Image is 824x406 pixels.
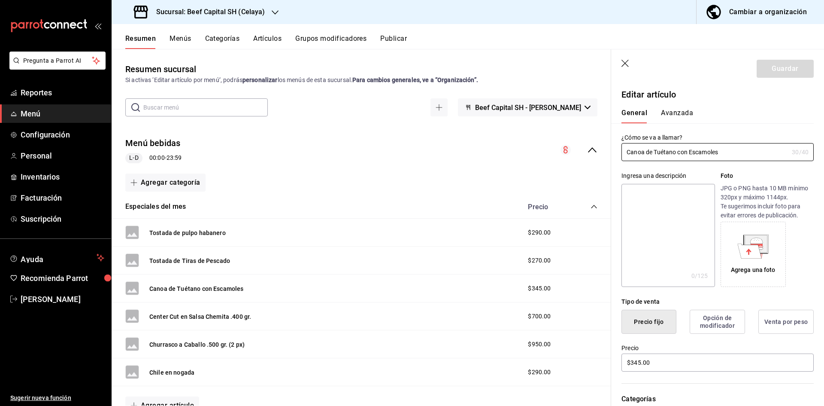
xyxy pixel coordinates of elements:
[126,153,142,162] span: L-D
[21,150,104,162] span: Personal
[9,52,106,70] button: Pregunta a Parrot AI
[149,368,194,377] button: Chile en nogada
[21,213,104,225] span: Suscripción
[621,88,814,101] p: Editar artículo
[242,76,278,83] strong: personalizar
[21,87,104,98] span: Reportes
[6,62,106,71] a: Pregunta a Parrot AI
[149,284,244,293] button: Canoa de Tuétano con Escamoles
[149,7,265,17] h3: Sucursal: Beef Capital SH (Celaya)
[21,192,104,204] span: Facturación
[621,345,814,351] label: Precio
[125,63,196,76] div: Resumen sucursal
[21,171,104,183] span: Inventarios
[149,229,226,237] button: Tostada de pulpo habanero
[295,34,367,49] button: Grupos modificadores
[149,312,251,321] button: Center Cut en Salsa Chemita .400 gr.
[149,256,230,265] button: Tostada de Tiras de Pescado
[149,340,245,349] button: Churrasco a Caballo .500 gr. (2 px)
[691,272,708,280] div: 0 /125
[690,310,745,334] button: Opción de modificador
[528,284,551,293] span: $345.00
[519,203,574,211] div: Precio
[528,228,551,237] span: $290.00
[758,310,814,334] button: Venta por peso
[621,354,814,372] input: $0.00
[621,297,814,306] div: Tipo de venta
[125,34,156,49] button: Resumen
[125,153,182,163] div: 00:00 - 23:59
[528,368,551,377] span: $290.00
[10,394,104,403] span: Sugerir nueva función
[94,22,101,29] button: open_drawer_menu
[21,108,104,119] span: Menú
[792,148,809,156] div: 30 /40
[125,76,597,85] div: Si activas ‘Editar artículo por menú’, podrás los menús de esta sucursal.
[205,34,240,49] button: Categorías
[125,174,206,192] button: Agregar categoría
[621,171,715,180] div: Ingresa una descripción
[661,109,693,123] button: Avanzada
[528,256,551,265] span: $270.00
[723,224,784,285] div: Agrega una foto
[528,312,551,321] span: $700.00
[721,184,814,220] p: JPG o PNG hasta 10 MB mínimo 320px y máximo 1144px. Te sugerimos incluir foto para evitar errores...
[125,34,824,49] div: navigation tabs
[21,129,104,140] span: Configuración
[253,34,282,49] button: Artículos
[591,203,597,210] button: collapse-category-row
[458,98,597,116] button: Beef Capital SH - [PERSON_NAME]
[621,394,814,404] p: Categorías
[621,310,676,334] button: Precio fijo
[23,56,92,65] span: Pregunta a Parrot AI
[21,272,104,284] span: Recomienda Parrot
[621,109,647,123] button: General
[21,253,93,263] span: Ayuda
[143,99,268,116] input: Buscar menú
[125,137,181,150] button: Menú bebidas
[380,34,407,49] button: Publicar
[731,266,776,275] div: Agrega una foto
[352,76,478,83] strong: Para cambios generales, ve a “Organización”.
[621,134,814,140] label: ¿Cómo se va a llamar?
[21,293,104,305] span: [PERSON_NAME]
[125,202,186,212] button: Especiales del mes
[729,6,807,18] div: Cambiar a organización
[621,109,803,123] div: navigation tabs
[528,340,551,349] span: $950.00
[475,104,581,112] span: Beef Capital SH - [PERSON_NAME]
[112,130,611,170] div: collapse-menu-row
[170,34,191,49] button: Menús
[721,171,814,180] p: Foto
